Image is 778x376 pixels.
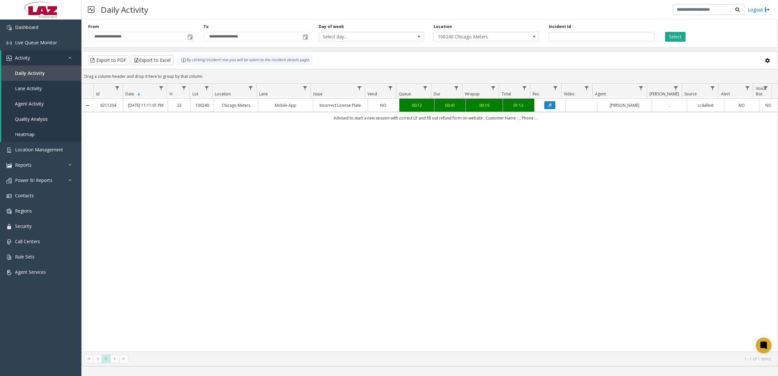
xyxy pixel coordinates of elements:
[301,32,309,41] span: Toggle popup
[192,91,198,97] span: Lot
[98,2,151,18] h3: Daily Activity
[97,102,119,108] a: 6211204
[551,84,560,92] a: Rec. Filter Menu
[82,84,778,351] div: Data table
[15,116,48,122] span: Quality Analysis
[765,6,770,13] img: logout
[399,91,411,97] span: Queue
[691,102,720,108] a: cc4allext
[88,2,94,18] img: pageIcon
[172,102,187,108] a: 23
[372,102,395,108] a: NO
[1,65,81,81] a: Daily Activity
[1,111,81,127] a: Quality Analysis
[82,103,93,108] a: Collapse Details
[549,24,571,30] label: Incident Id
[763,102,774,108] a: NO
[178,55,313,65] div: By clicking Incident row you will be taken to the incident details page.
[452,84,461,92] a: Dur Filter Menu
[15,146,63,153] span: Location Management
[761,84,770,92] a: Voice Bot Filter Menu
[368,91,377,97] span: Vend
[434,24,452,30] label: Location
[319,24,344,30] label: Day of week
[259,91,268,97] span: Lane
[132,356,771,362] kendo-pager-info: 1 - 1 of 1 items
[355,84,364,92] a: Issue Filter Menu
[202,84,211,92] a: Lot Filter Menu
[7,270,12,275] img: 'icon'
[656,102,683,108] a: .
[300,84,309,92] a: Lane Filter Menu
[465,91,480,97] span: Wrapup
[136,91,142,97] span: Sortable
[434,32,518,41] span: 100240 Chicago Meters
[582,84,591,92] a: Video Filter Menu
[1,81,81,96] a: Lane Activity
[88,24,99,30] label: From
[15,101,44,107] span: Agent Activity
[7,147,12,153] img: 'icon'
[637,84,646,92] a: Agent Filter Menu
[7,40,12,46] img: 'icon'
[88,55,129,65] button: Export to PDF
[1,50,81,65] a: Activity
[15,24,38,30] span: Dashboard
[1,127,81,142] a: Heatmap
[421,84,430,92] a: Queue Filter Menu
[15,254,35,260] span: Rule Sets
[7,178,12,183] img: 'icon'
[15,85,42,91] span: Lane Activity
[756,86,766,97] span: Voice Bot
[380,103,386,108] span: NO
[748,6,770,13] a: Logout
[470,102,499,108] a: 00:19
[15,39,57,46] span: Live Queue Monitor
[434,91,440,97] span: Dur
[15,162,32,168] span: Reports
[520,84,529,92] a: Total Filter Menu
[246,84,255,92] a: Location Filter Menu
[186,32,193,41] span: Toggle popup
[1,96,81,111] a: Agent Activity
[438,102,462,108] a: 00:41
[7,209,12,214] img: 'icon'
[317,102,364,108] a: Incorrect License Plate
[15,55,30,61] span: Activity
[502,91,511,97] span: Total
[15,223,32,229] span: Security
[672,84,680,92] a: Parker Filter Menu
[684,91,697,97] span: Source
[313,91,323,97] span: Issue
[181,58,186,63] img: infoIcon.svg
[743,84,752,92] a: Alert Filter Menu
[15,269,46,275] span: Agent Services
[386,84,395,92] a: Vend Filter Menu
[179,84,188,92] a: H Filter Menu
[7,193,12,199] img: 'icon'
[127,102,163,108] a: [DATE] 11:11:01 PM
[96,91,100,97] span: Id
[203,24,209,30] label: To
[131,55,174,65] button: Export to Excel
[7,163,12,168] img: 'icon'
[507,102,530,108] div: 01:12
[93,112,778,124] td: Advised to start a new session with correct LP and fill out refund form on website ; Customer Nam...
[403,102,430,108] a: 00:12
[7,224,12,229] img: 'icon'
[15,192,34,199] span: Contacts
[15,131,35,137] span: Heatmap
[489,84,497,92] a: Wrapup Filter Menu
[157,84,165,92] a: Date Filter Menu
[102,355,110,363] span: Page 1
[15,238,40,244] span: Call Centers
[82,71,778,82] div: Drag a column header and drop it here to group by that column
[533,91,540,97] span: Rec.
[7,255,12,260] img: 'icon'
[15,208,32,214] span: Regions
[125,91,134,97] span: Date
[262,102,309,108] a: Mobile App
[7,25,12,30] img: 'icon'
